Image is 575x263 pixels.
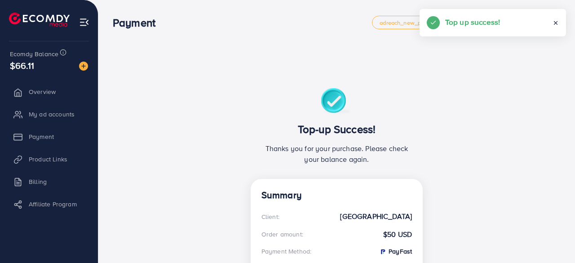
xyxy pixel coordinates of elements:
span: adreach_new_package [380,20,440,26]
div: Payment Method: [261,247,311,256]
div: Client: [261,212,279,221]
span: $66.11 [10,59,34,72]
h4: Summary [261,190,412,201]
strong: $50 USD [383,229,412,240]
img: image [79,62,88,71]
h3: Payment [113,16,163,29]
h5: Top up success! [445,16,500,28]
p: Thanks you for your purchase. Please check your balance again. [261,143,412,165]
h3: Top-up Success! [261,123,412,136]
strong: PayFast [379,247,412,256]
span: Ecomdy Balance [10,49,58,58]
div: Order amount: [261,230,303,239]
img: success [321,88,353,116]
img: PayFast [379,248,386,255]
a: adreach_new_package [372,16,447,29]
img: logo [9,13,70,27]
img: menu [79,17,89,27]
strong: [GEOGRAPHIC_DATA] [340,211,412,222]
